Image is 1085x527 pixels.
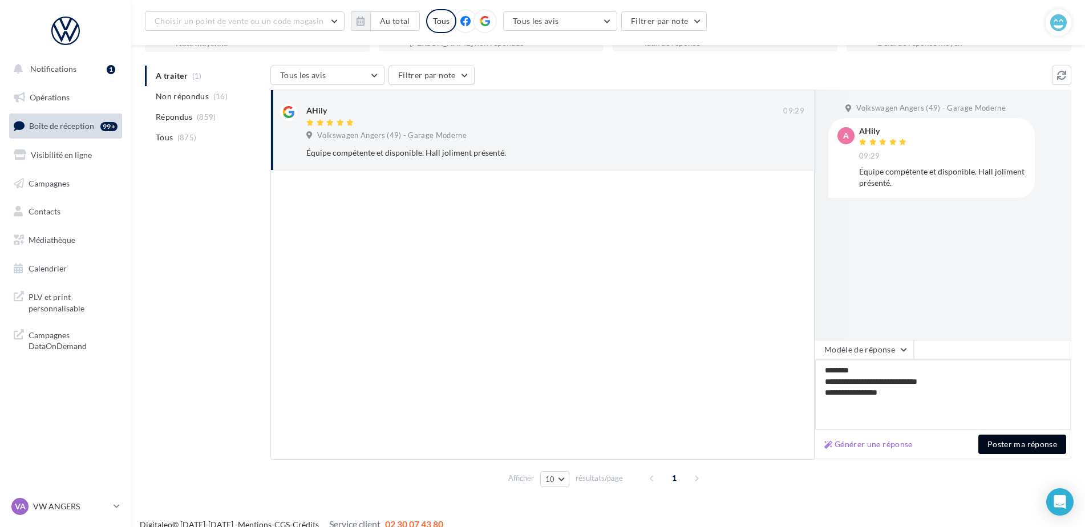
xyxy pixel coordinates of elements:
span: Contacts [29,206,60,216]
span: (875) [177,133,197,142]
div: Équipe compétente et disponible. Hall joliment présenté. [306,147,730,159]
button: Choisir un point de vente ou un code magasin [145,11,345,31]
span: Choisir un point de vente ou un code magasin [155,16,323,26]
span: Médiathèque [29,235,75,245]
button: Modèle de réponse [815,340,914,359]
button: Au total [351,11,420,31]
a: VA VW ANGERS [9,496,122,517]
div: Tous [426,9,456,33]
span: Boîte de réception [29,121,94,131]
div: AHily [859,127,909,135]
div: Équipe compétente et disponible. Hall joliment présenté. [859,166,1026,189]
span: Volkswagen Angers (49) - Garage Moderne [856,103,1006,113]
a: PLV et print personnalisable [7,285,124,318]
a: Campagnes [7,172,124,196]
button: Tous les avis [270,66,384,85]
p: VW ANGERS [33,501,109,512]
span: Non répondus [156,91,209,102]
div: AHily [306,105,327,116]
span: Tous [156,132,173,143]
span: Opérations [30,92,70,102]
div: 1 [107,65,115,74]
span: Visibilité en ligne [31,150,92,160]
span: (16) [213,92,228,101]
button: Filtrer par note [388,66,475,85]
span: A [843,130,849,141]
span: VA [15,501,26,512]
span: Campagnes DataOnDemand [29,327,118,352]
a: Contacts [7,200,124,224]
span: Campagnes [29,178,70,188]
span: 09:29 [859,151,880,161]
span: Tous les avis [513,16,559,26]
button: Filtrer par note [621,11,707,31]
a: Visibilité en ligne [7,143,124,167]
button: Au total [370,11,420,31]
a: Calendrier [7,257,124,281]
span: 1 [665,469,683,487]
a: Boîte de réception99+ [7,113,124,138]
span: 10 [545,475,555,484]
a: Campagnes DataOnDemand [7,323,124,356]
span: Volkswagen Angers (49) - Garage Moderne [317,131,467,141]
a: Opérations [7,86,124,110]
button: Tous les avis [503,11,617,31]
span: Répondus [156,111,193,123]
span: PLV et print personnalisable [29,289,118,314]
span: Afficher [508,473,534,484]
button: 10 [540,471,569,487]
span: 09:29 [783,106,804,116]
span: Tous les avis [280,70,326,80]
span: (859) [197,112,216,121]
span: Notifications [30,64,76,74]
span: résultats/page [576,473,623,484]
button: Générer une réponse [820,437,917,451]
button: Notifications 1 [7,57,120,81]
div: 99+ [100,122,118,131]
span: Calendrier [29,263,67,273]
a: Médiathèque [7,228,124,252]
button: Poster ma réponse [978,435,1066,454]
div: Open Intercom Messenger [1046,488,1074,516]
